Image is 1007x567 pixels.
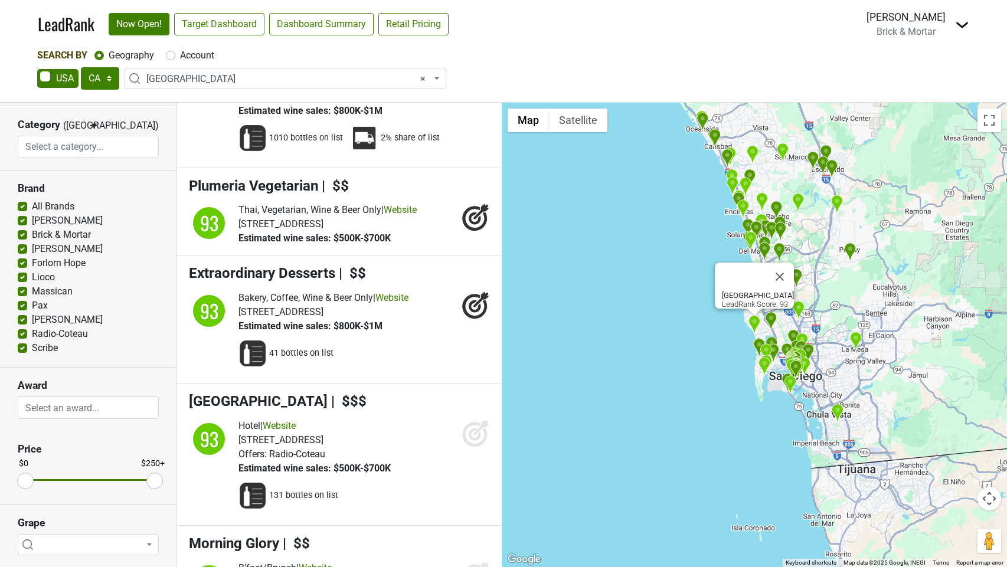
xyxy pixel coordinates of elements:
[726,176,738,196] div: Kogod Wine Merchant - Online Only
[787,329,800,349] div: True Food Kitchen
[32,228,91,242] label: Brick & Mortar
[174,13,264,35] a: Target Dashboard
[956,559,1003,566] a: Report a map error
[817,156,829,175] div: Vintana Wine + Dine
[739,177,751,196] div: Fox Point Farms
[19,458,28,471] div: $0
[742,218,754,238] div: LANA
[32,299,48,313] label: Pax
[18,182,159,195] h3: Brand
[378,13,449,35] a: Retail Pricing
[831,404,843,423] div: San Diego Country Club
[238,434,323,445] span: [STREET_ADDRESS]
[283,535,310,552] span: | $$
[790,340,803,359] div: Whole Foods Market
[794,349,806,368] div: The Prado At Balboa Park
[238,448,267,460] span: Offers:
[807,151,819,171] div: Stone Brewing World Bistro & Gardens - Escondido
[724,147,736,166] div: Karl Strauss Brewing Company
[737,199,749,219] div: Waverly
[189,419,229,459] img: quadrant_split.svg
[733,192,745,211] div: UNION Kitchen & Tap
[269,13,374,35] a: Dashboard Summary
[826,159,838,179] div: Major Market
[18,396,158,419] input: Select an award...
[238,218,323,230] span: [STREET_ADDRESS]
[766,263,794,291] button: Close
[786,350,798,370] div: Ballast Point Little Italy
[32,242,103,256] label: [PERSON_NAME]
[331,393,367,409] span: | $$$
[32,270,55,284] label: Lioco
[790,268,803,288] div: Ballast Point Miramar
[789,348,802,368] div: Mister A's
[109,48,154,63] label: Geography
[790,357,802,376] div: Vin De Syrah
[756,192,768,212] div: Meritage Wine Market
[753,338,766,358] div: OB Noodle House
[785,350,797,370] div: Herb & Wood
[781,343,793,362] div: Blue Water Seafood Market & Grill
[191,293,227,329] div: 93
[784,356,797,376] div: Mastro's Ocean Club
[263,420,296,431] a: Website
[755,214,767,233] div: Lomas Santa Fe Country Club
[63,119,87,136] span: ([GEOGRAPHIC_DATA])
[238,481,267,510] img: Wine List
[18,119,60,131] h3: Category
[977,487,1001,510] button: Map camera controls
[843,559,926,566] span: Map data ©2025 Google, INEGI
[189,178,318,194] span: Plumeria Vegetarian
[37,50,87,61] span: Search By
[776,143,789,162] div: North County Wine Company
[844,242,856,262] div: Big Hammer Wines - Online Only
[792,301,805,320] div: Dumpling Inn
[339,265,366,281] span: | $$
[238,105,382,116] span: Estimated wine sales: $800K-$1M
[849,332,862,351] div: Farmer's Table La Mesa
[955,18,969,32] img: Dropdown Menu
[867,9,946,25] div: [PERSON_NAME]
[18,136,158,158] input: Select a category...
[802,343,815,363] div: The Smoking Goat
[18,443,159,455] h3: Price
[238,306,323,317] span: [STREET_ADDRESS]
[750,221,763,240] div: Whole Foods Market
[125,68,446,89] span: San Diego Area
[722,291,794,300] b: [GEOGRAPHIC_DATA]
[549,109,607,132] button: Show satellite imagery
[32,327,88,341] label: Radio-Coteau
[977,109,1001,132] button: Toggle fullscreen view
[384,204,417,215] a: Website
[786,352,798,371] div: Kettner Exchange
[238,463,391,474] span: Estimated wine sales: $500K-$700K
[767,343,780,363] div: Stone Brewing World Bistro & Gardens - Liberty Station
[766,336,778,356] div: Phil's BBQ
[744,231,757,251] div: Monarch Ocean Pub
[90,120,99,131] span: ▼
[238,420,260,431] span: Hotel
[505,552,544,567] img: Google
[32,313,103,327] label: [PERSON_NAME]
[746,145,758,165] div: Carlsbad Brewing Company
[322,178,349,194] span: | $$
[748,315,760,335] div: Tower23 Hotel
[977,529,1001,553] button: Drag Pegman onto the map to open Street View
[765,312,777,331] div: Sushi Ota
[758,357,770,376] div: Southwestern Yacht Club
[709,129,721,148] div: Paon Restaurant & Wine Bar
[189,203,229,243] img: quadrant_split.svg
[238,419,391,433] div: |
[238,232,391,244] span: Estimated wine sales: $500K-$700K
[505,552,544,567] a: Open this area in Google Maps (opens a new window)
[877,26,936,37] span: Brick & Mortar
[38,12,94,37] a: LeadRank
[350,124,378,152] img: Percent Distributor Share
[792,193,804,212] div: The Crosby Club
[141,458,165,471] div: $250+
[32,284,73,299] label: Massican
[782,373,794,392] div: Stake Chophouse & Bar
[933,559,949,566] a: Terms (opens in new tab)
[708,128,720,148] div: Campfire
[753,337,765,357] div: The 3rd Corner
